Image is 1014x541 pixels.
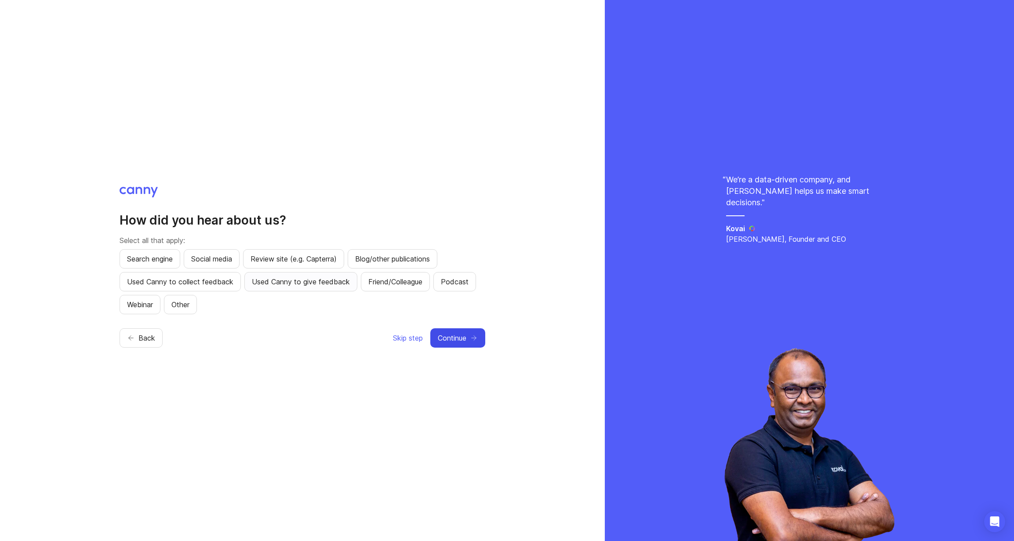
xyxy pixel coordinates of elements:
[724,348,894,541] img: saravana-fdffc8c2a6fa09d1791ca03b1e989ae1.webp
[120,272,241,291] button: Used Canny to collect feedback
[430,328,485,348] button: Continue
[120,187,158,197] img: Canny logo
[127,254,173,264] span: Search engine
[726,174,893,208] p: We’re a data-driven company, and [PERSON_NAME] helps us make smart decisions. "
[749,225,756,232] img: Kovai logo
[441,276,469,287] span: Podcast
[120,249,180,269] button: Search engine
[164,295,197,314] button: Other
[120,235,485,246] p: Select all that apply:
[251,254,337,264] span: Review site (e.g. Capterra)
[138,333,155,343] span: Back
[120,328,163,348] button: Back
[120,212,485,228] h2: How did you hear about us?
[184,249,240,269] button: Social media
[127,299,153,310] span: Webinar
[348,249,437,269] button: Blog/other publications
[120,295,160,314] button: Webinar
[438,333,466,343] span: Continue
[244,272,357,291] button: Used Canny to give feedback
[433,272,476,291] button: Podcast
[368,276,422,287] span: Friend/Colleague
[191,254,232,264] span: Social media
[127,276,233,287] span: Used Canny to collect feedback
[393,328,423,348] button: Skip step
[361,272,430,291] button: Friend/Colleague
[393,333,423,343] span: Skip step
[726,223,745,234] h5: Kovai
[984,511,1005,532] div: Open Intercom Messenger
[171,299,189,310] span: Other
[252,276,350,287] span: Used Canny to give feedback
[355,254,430,264] span: Blog/other publications
[726,234,893,244] p: [PERSON_NAME], Founder and CEO
[243,249,344,269] button: Review site (e.g. Capterra)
